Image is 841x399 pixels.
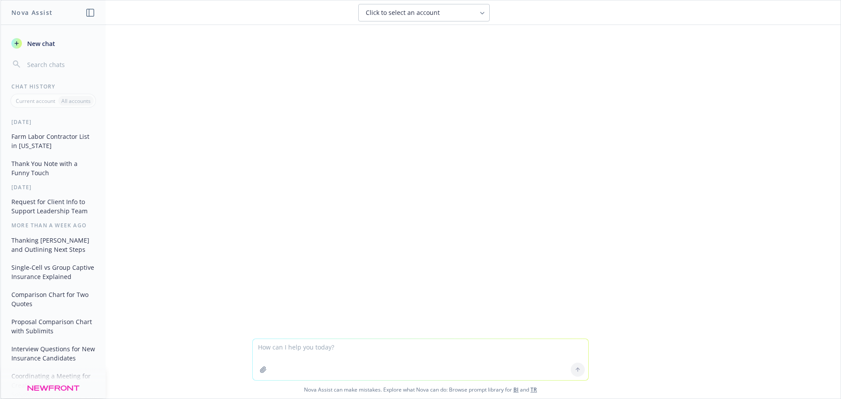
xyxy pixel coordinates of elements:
[8,342,99,365] button: Interview Questions for New Insurance Candidates
[1,83,106,90] div: Chat History
[8,156,99,180] button: Thank You Note with a Funny Touch
[530,386,537,393] a: TR
[11,8,53,17] h1: Nova Assist
[61,97,91,105] p: All accounts
[1,184,106,191] div: [DATE]
[513,386,519,393] a: BI
[366,8,440,17] span: Click to select an account
[25,58,95,71] input: Search chats
[8,287,99,311] button: Comparison Chart for Two Quotes
[8,314,99,338] button: Proposal Comparison Chart with Sublimits
[8,35,99,51] button: New chat
[8,233,99,257] button: Thanking [PERSON_NAME] and Outlining Next Steps
[1,222,106,229] div: More than a week ago
[8,129,99,153] button: Farm Labor Contractor List in [US_STATE]
[8,194,99,218] button: Request for Client Info to Support Leadership Team
[8,260,99,284] button: Single-Cell vs Group Captive Insurance Explained
[16,97,55,105] p: Current account
[358,4,490,21] button: Click to select an account
[4,381,837,399] span: Nova Assist can make mistakes. Explore what Nova can do: Browse prompt library for and
[25,39,55,48] span: New chat
[1,118,106,126] div: [DATE]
